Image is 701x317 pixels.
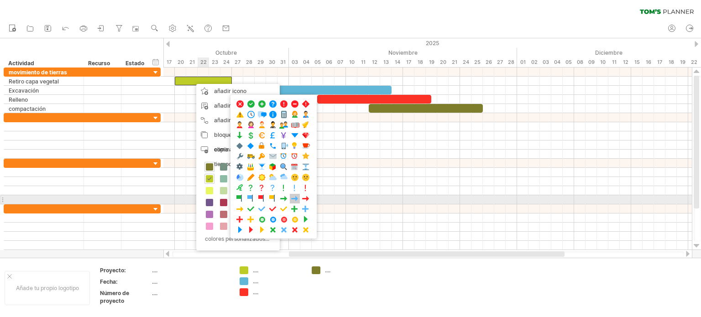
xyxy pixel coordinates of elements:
div: Viernes, 17 de octubre de 2025 [163,57,175,67]
font: 25 [474,59,481,65]
font: 23 [212,59,218,65]
font: Proyecto: [100,267,126,274]
font: 10 [349,59,355,65]
font: 17 [406,59,411,65]
font: 12 [372,59,377,65]
font: Excavación [9,87,39,94]
div: Martes, 18 de noviembre de 2025 [414,57,426,67]
div: Lunes, 1 de diciembre de 2025 [517,57,528,67]
font: 28 [508,59,514,65]
font: 24 [463,59,469,65]
font: 11 [612,59,617,65]
div: Martes, 25 de noviembre de 2025 [471,57,483,67]
div: Martes, 21 de octubre de 2025 [186,57,198,67]
font: compactación [9,105,46,112]
font: 24 [223,59,230,65]
font: 2025 [426,40,439,47]
div: Jueves, 30 de octubre de 2025 [266,57,277,67]
div: Jueves, 27 de noviembre de 2025 [494,57,506,67]
font: Recurso [88,60,110,67]
div: Miércoles, 5 de noviembre de 2025 [312,57,323,67]
font: 09 [588,59,595,65]
div: Lunes, 15 de diciembre de 2025 [631,57,643,67]
font: 28 [246,59,252,65]
font: 22 [691,59,697,65]
font: 15 [634,59,640,65]
font: 06 [326,59,332,65]
font: 17 [167,59,172,65]
div: Viernes, 7 de noviembre de 2025 [335,57,346,67]
font: .... [325,267,330,274]
font: 29 [257,59,264,65]
font: movimiento de tierras [9,69,67,76]
font: 20 [178,59,184,65]
div: Lunes, 17 de noviembre de 2025 [403,57,414,67]
font: 07 [337,59,343,65]
div: Miércoles, 29 de octubre de 2025 [255,57,266,67]
div: Viernes, 14 de noviembre de 2025 [392,57,403,67]
font: 13 [383,59,389,65]
div: Jueves, 6 de noviembre de 2025 [323,57,335,67]
div: Viernes, 5 de diciembre de 2025 [563,57,574,67]
font: 02 [531,59,538,65]
font: 10 [600,59,606,65]
div: Jueves, 4 de diciembre de 2025 [551,57,563,67]
div: Lunes, 22 de diciembre de 2025 [688,57,700,67]
font: Diciembre [595,49,623,56]
font: 31 [280,59,286,65]
font: Fecha: [100,278,118,285]
font: 11 [361,59,366,65]
div: Martes, 9 de diciembre de 2025 [586,57,597,67]
font: Noviembre [388,49,418,56]
font: colores personalizados... [205,235,269,242]
div: Lunes, 20 de octubre de 2025 [175,57,186,67]
font: añadir comentario [214,102,262,109]
font: .... [152,267,157,274]
div: Martes, 2 de diciembre de 2025 [528,57,540,67]
div: Noviembre de 2025 [289,48,517,57]
font: 30 [269,59,275,65]
font: 27 [497,59,503,65]
div: Jueves, 11 de diciembre de 2025 [608,57,620,67]
font: 16 [646,59,651,65]
div: Martes, 16 de diciembre de 2025 [643,57,654,67]
font: Número de proyecto [100,290,129,304]
font: 05 [565,59,572,65]
font: Actividad [8,60,34,67]
font: 18 [418,59,423,65]
font: Añade tu propio logotipo [16,285,79,291]
div: Miércoles, 17 de diciembre de 2025 [654,57,665,67]
font: .... [152,278,157,285]
font: 08 [577,59,583,65]
font: Relleno [9,96,28,103]
font: 03 [543,59,549,65]
div: Viernes, 19 de diciembre de 2025 [677,57,688,67]
div: Jueves, 13 de noviembre de 2025 [380,57,392,67]
font: Estado [126,60,144,67]
font: 04 [554,59,560,65]
font: .... [253,267,258,274]
div: Lunes, 8 de diciembre de 2025 [574,57,586,67]
font: .... [253,289,258,296]
font: 03 [292,59,298,65]
font: .... [253,278,258,285]
div: Miércoles, 22 de octubre de 2025 [198,57,209,67]
font: añadir dependencia [214,117,267,124]
div: Jueves, 18 de diciembre de 2025 [665,57,677,67]
div: Lunes, 27 de octubre de 2025 [232,57,243,67]
font: 12 [623,59,628,65]
font: 21 [452,59,457,65]
font: 19 [680,59,685,65]
font: 22 [200,59,207,65]
font: Retiro capa vegetal [9,78,59,85]
font: 04 [303,59,309,65]
font: 21 [189,59,195,65]
font: eliminar bloque de tiempo [214,146,262,167]
div: Viernes, 12 de diciembre de 2025 [620,57,631,67]
div: Martes, 4 de noviembre de 2025 [300,57,312,67]
div: Jueves, 20 de noviembre de 2025 [437,57,449,67]
div: Miércoles, 26 de noviembre de 2025 [483,57,494,67]
font: 27 [235,59,241,65]
div: Miércoles, 19 de noviembre de 2025 [426,57,437,67]
font: 14 [395,59,400,65]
